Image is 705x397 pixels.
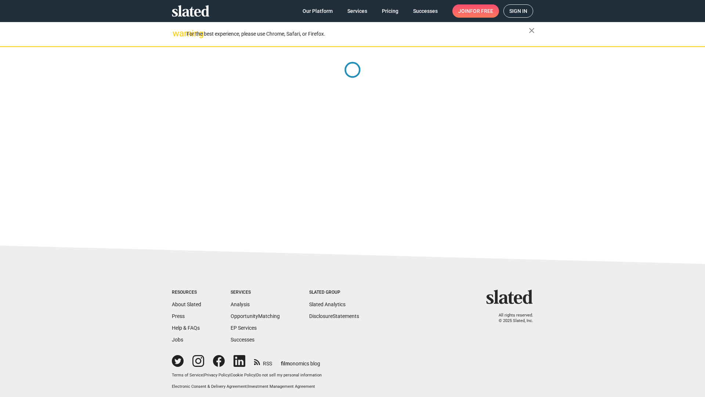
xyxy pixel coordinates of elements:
[491,313,533,323] p: All rights reserved. © 2025 Slated, Inc.
[231,290,280,296] div: Services
[297,4,339,18] a: Our Platform
[203,373,204,378] span: |
[247,384,248,389] span: |
[341,4,373,18] a: Services
[309,313,359,319] a: DisclosureStatements
[231,301,250,307] a: Analysis
[458,4,493,18] span: Join
[527,26,536,35] mat-icon: close
[309,290,359,296] div: Slated Group
[254,356,272,367] a: RSS
[470,4,493,18] span: for free
[231,337,254,343] a: Successes
[172,325,200,331] a: Help & FAQs
[509,5,527,17] span: Sign in
[172,301,201,307] a: About Slated
[229,373,231,378] span: |
[172,337,183,343] a: Jobs
[231,313,280,319] a: OpportunityMatching
[309,301,346,307] a: Slated Analytics
[248,384,315,389] a: Investment Management Agreement
[452,4,499,18] a: Joinfor free
[204,373,229,378] a: Privacy Policy
[347,4,367,18] span: Services
[303,4,333,18] span: Our Platform
[256,373,322,378] button: Do not sell my personal information
[281,354,320,367] a: filmonomics blog
[382,4,398,18] span: Pricing
[376,4,404,18] a: Pricing
[187,29,529,39] div: For the best experience, please use Chrome, Safari, or Firefox.
[407,4,444,18] a: Successes
[172,373,203,378] a: Terms of Service
[172,384,247,389] a: Electronic Consent & Delivery Agreement
[231,325,257,331] a: EP Services
[503,4,533,18] a: Sign in
[172,313,185,319] a: Press
[172,290,201,296] div: Resources
[281,361,290,366] span: film
[173,29,181,38] mat-icon: warning
[413,4,438,18] span: Successes
[255,373,256,378] span: |
[231,373,255,378] a: Cookie Policy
